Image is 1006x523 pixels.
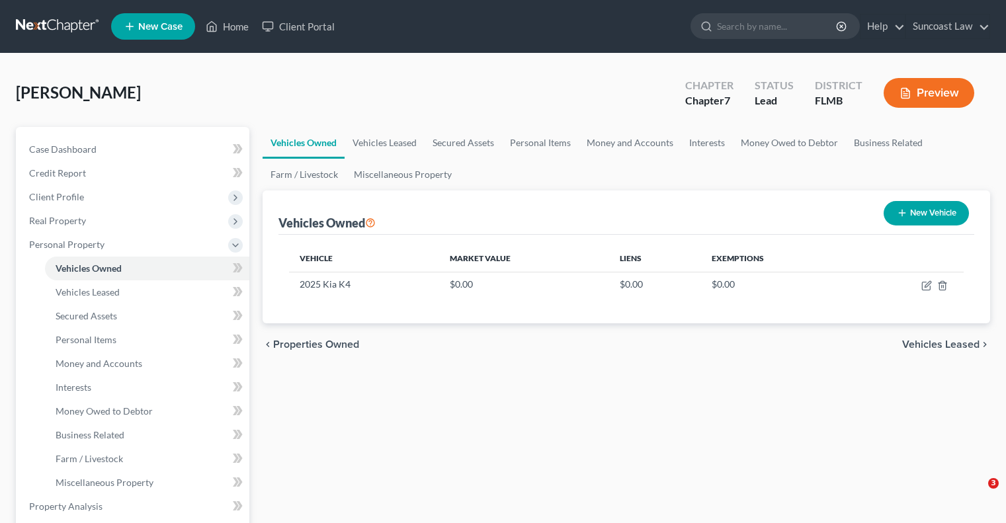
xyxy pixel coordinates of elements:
[609,245,701,272] th: Liens
[273,339,359,350] span: Properties Owned
[45,423,249,447] a: Business Related
[56,262,122,274] span: Vehicles Owned
[609,272,701,297] td: $0.00
[902,339,990,350] button: Vehicles Leased chevron_right
[815,93,862,108] div: FLMB
[346,159,460,190] a: Miscellaneous Property
[701,245,854,272] th: Exemptions
[19,495,249,518] a: Property Analysis
[45,447,249,471] a: Farm / Livestock
[884,78,974,108] button: Preview
[884,201,969,225] button: New Vehicle
[815,78,862,93] div: District
[45,257,249,280] a: Vehicles Owned
[45,304,249,328] a: Secured Assets
[263,339,359,350] button: chevron_left Properties Owned
[16,83,141,102] span: [PERSON_NAME]
[56,453,123,464] span: Farm / Livestock
[19,161,249,185] a: Credit Report
[56,286,120,298] span: Vehicles Leased
[717,14,838,38] input: Search by name...
[685,93,734,108] div: Chapter
[45,399,249,423] a: Money Owed to Debtor
[961,478,993,510] iframe: Intercom live chat
[439,245,610,272] th: Market Value
[263,339,273,350] i: chevron_left
[289,245,439,272] th: Vehicle
[29,143,97,155] span: Case Dashboard
[289,272,439,297] td: 2025 Kia K4
[255,15,341,38] a: Client Portal
[685,78,734,93] div: Chapter
[56,429,124,440] span: Business Related
[681,127,733,159] a: Interests
[425,127,502,159] a: Secured Assets
[19,138,249,161] a: Case Dashboard
[579,127,681,159] a: Money and Accounts
[755,78,794,93] div: Status
[29,167,86,179] span: Credit Report
[56,310,117,321] span: Secured Assets
[29,215,86,226] span: Real Property
[988,478,999,489] span: 3
[56,382,91,393] span: Interests
[56,477,153,488] span: Miscellaneous Property
[45,328,249,352] a: Personal Items
[45,471,249,495] a: Miscellaneous Property
[724,94,730,106] span: 7
[138,22,183,32] span: New Case
[45,376,249,399] a: Interests
[29,501,103,512] span: Property Analysis
[45,352,249,376] a: Money and Accounts
[733,127,846,159] a: Money Owed to Debtor
[502,127,579,159] a: Personal Items
[755,93,794,108] div: Lead
[29,239,105,250] span: Personal Property
[263,159,346,190] a: Farm / Livestock
[701,272,854,297] td: $0.00
[980,339,990,350] i: chevron_right
[860,15,905,38] a: Help
[199,15,255,38] a: Home
[902,339,980,350] span: Vehicles Leased
[29,191,84,202] span: Client Profile
[278,215,376,231] div: Vehicles Owned
[56,405,153,417] span: Money Owed to Debtor
[56,358,142,369] span: Money and Accounts
[439,272,610,297] td: $0.00
[345,127,425,159] a: Vehicles Leased
[56,334,116,345] span: Personal Items
[45,280,249,304] a: Vehicles Leased
[906,15,989,38] a: Suncoast Law
[846,127,931,159] a: Business Related
[263,127,345,159] a: Vehicles Owned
